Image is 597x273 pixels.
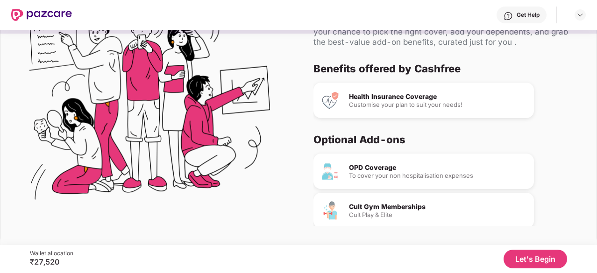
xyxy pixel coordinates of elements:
[30,257,73,266] div: ₹27,520
[576,11,584,19] img: svg+xml;base64,PHN2ZyBpZD0iRHJvcGRvd24tMzJ4MzIiIHhtbG5zPSJodHRwOi8vd3d3LnczLm9yZy8yMDAwL3N2ZyIgd2...
[321,162,340,181] img: OPD Coverage
[313,62,574,75] div: Benefits offered by Cashfree
[313,133,574,146] div: Optional Add-ons
[349,93,526,100] div: Health Insurance Coverage
[349,203,526,210] div: Cult Gym Memberships
[349,102,526,108] div: Customise your plan to suit your needs!
[321,91,340,110] img: Health Insurance Coverage
[349,164,526,171] div: OPD Coverage
[517,11,540,19] div: Get Help
[504,11,513,21] img: svg+xml;base64,PHN2ZyBpZD0iSGVscC0zMngzMiIgeG1sbnM9Imh0dHA6Ly93d3cudzMub3JnLzIwMDAvc3ZnIiB3aWR0aD...
[30,250,73,257] div: Wallet allocation
[349,173,526,179] div: To cover your non hospitalisation expenses
[11,9,72,21] img: New Pazcare Logo
[349,212,526,218] div: Cult Play & Elite
[321,201,340,220] img: Cult Gym Memberships
[504,250,567,268] button: Let's Begin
